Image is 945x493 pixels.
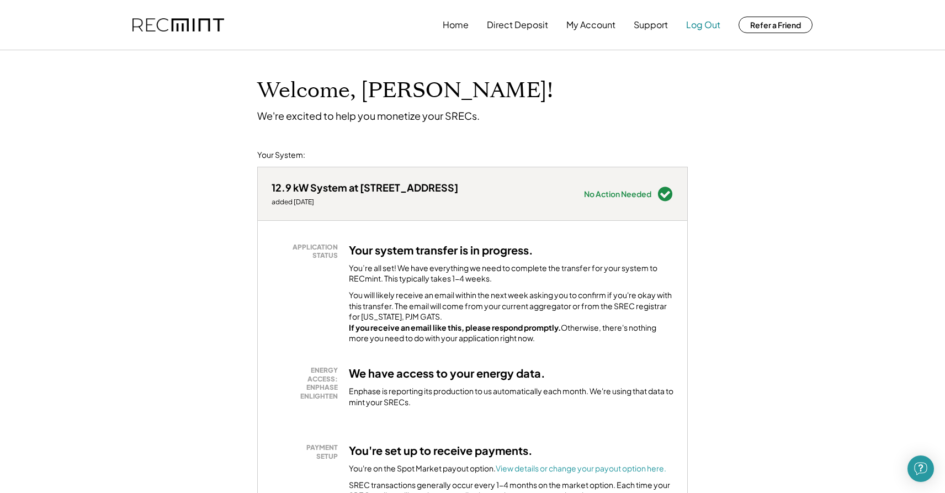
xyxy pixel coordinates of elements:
a: View details or change your payout option here. [496,463,666,473]
div: No Action Needed [584,190,651,198]
div: You're on the Spot Market payout option. [349,463,666,474]
div: You will likely receive an email within the next week asking you to confirm if you're okay with t... [349,290,673,344]
div: 12.9 kW System at [STREET_ADDRESS] [272,181,458,194]
h3: Your system transfer is in progress. [349,243,533,257]
div: We're excited to help you monetize your SRECs. [257,109,480,122]
div: PAYMENT SETUP [277,443,338,460]
button: Home [443,14,469,36]
button: Log Out [686,14,720,36]
h3: We have access to your energy data. [349,366,545,380]
div: APPLICATION STATUS [277,243,338,260]
strong: If you receive an email like this, please respond promptly. [349,322,561,332]
div: Enphase is reporting its production to us automatically each month. We're using that data to mint... [349,386,673,407]
h1: Welcome, [PERSON_NAME]! [257,78,553,104]
button: My Account [566,14,615,36]
div: Your System: [257,150,305,161]
button: Direct Deposit [487,14,548,36]
div: Open Intercom Messenger [907,455,934,482]
h3: You're set up to receive payments. [349,443,533,458]
button: Refer a Friend [739,17,813,33]
div: ENERGY ACCESS: ENPHASE ENLIGHTEN [277,366,338,400]
button: Support [634,14,668,36]
div: You’re all set! We have everything we need to complete the transfer for your system to RECmint. T... [349,263,673,284]
div: added [DATE] [272,198,458,206]
img: recmint-logotype%403x.png [132,18,224,32]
